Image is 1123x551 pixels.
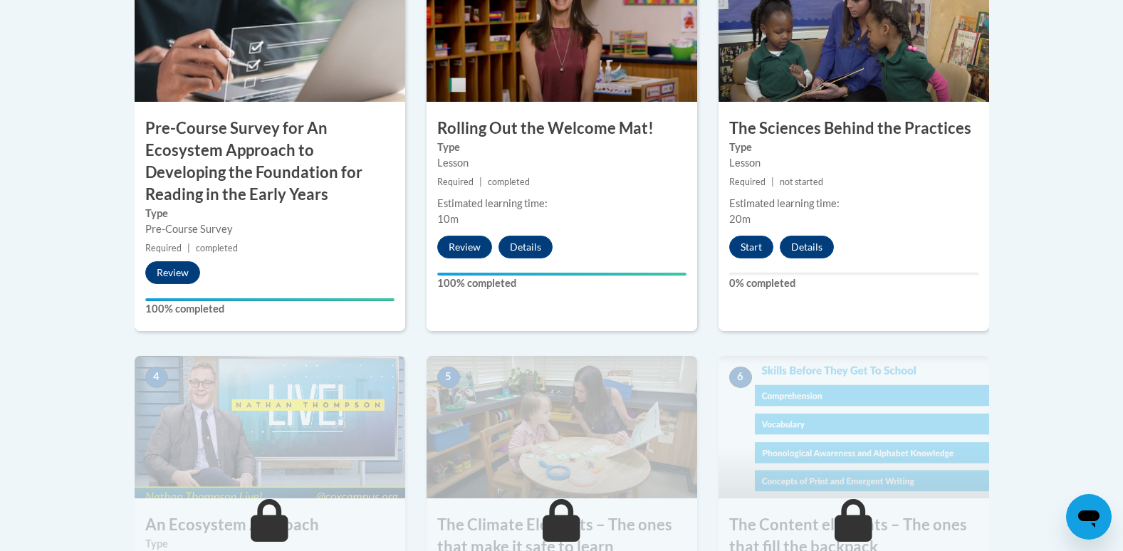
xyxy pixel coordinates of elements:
[135,117,405,205] h3: Pre-Course Survey for An Ecosystem Approach to Developing the Foundation for Reading in the Early...
[479,177,482,187] span: |
[729,213,751,225] span: 20m
[780,177,823,187] span: not started
[437,140,686,155] label: Type
[145,221,395,237] div: Pre-Course Survey
[145,261,200,284] button: Review
[437,367,460,388] span: 5
[437,275,686,291] label: 100% completed
[488,177,530,187] span: completed
[135,356,405,498] img: Course Image
[437,236,492,258] button: Review
[145,367,168,388] span: 4
[145,298,395,301] div: Your progress
[729,367,752,388] span: 6
[135,514,405,536] h3: An Ecosystem Approach
[729,236,773,258] button: Start
[437,213,459,225] span: 10m
[719,117,989,140] h3: The Sciences Behind the Practices
[729,177,766,187] span: Required
[196,243,238,253] span: completed
[498,236,553,258] button: Details
[780,236,834,258] button: Details
[729,275,978,291] label: 0% completed
[145,301,395,317] label: 100% completed
[187,243,190,253] span: |
[437,196,686,211] div: Estimated learning time:
[729,140,978,155] label: Type
[437,273,686,275] div: Your progress
[1066,494,1112,540] iframe: Button to launch messaging window, conversation in progress
[427,356,697,498] img: Course Image
[729,155,978,171] div: Lesson
[437,177,474,187] span: Required
[437,155,686,171] div: Lesson
[719,356,989,498] img: Course Image
[729,196,978,211] div: Estimated learning time:
[771,177,774,187] span: |
[145,243,182,253] span: Required
[427,117,697,140] h3: Rolling Out the Welcome Mat!
[145,206,395,221] label: Type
